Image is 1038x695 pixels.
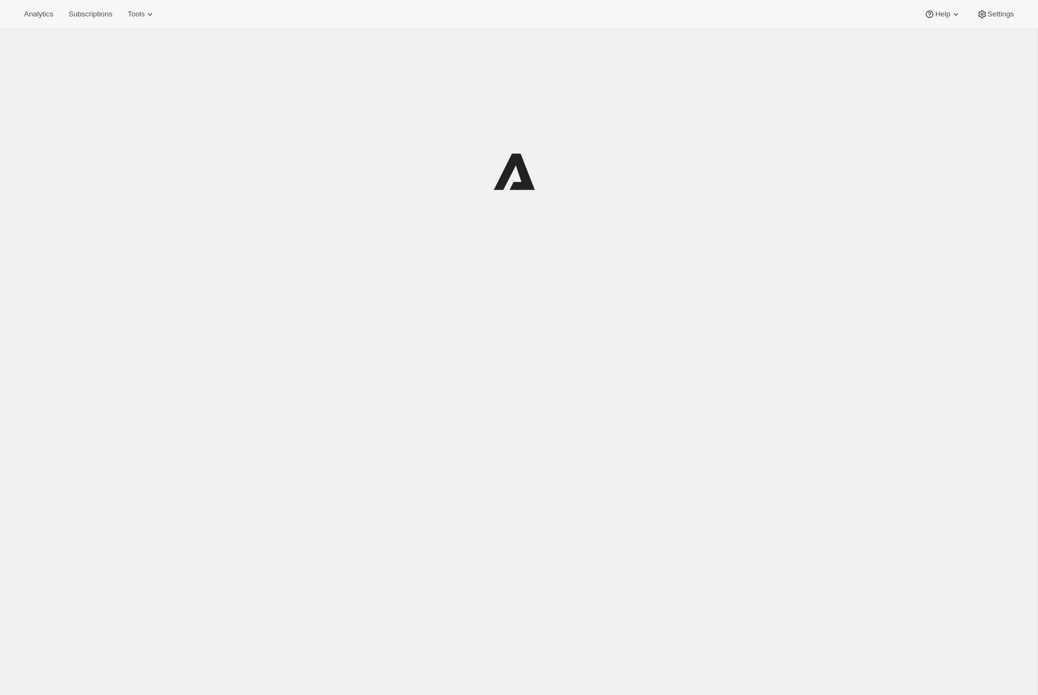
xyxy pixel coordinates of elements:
span: Settings [988,10,1014,19]
button: Tools [121,7,162,22]
span: Help [935,10,950,19]
span: Analytics [24,10,53,19]
button: Help [918,7,967,22]
button: Analytics [18,7,60,22]
span: Subscriptions [68,10,112,19]
button: Subscriptions [62,7,119,22]
span: Tools [128,10,145,19]
button: Settings [970,7,1020,22]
